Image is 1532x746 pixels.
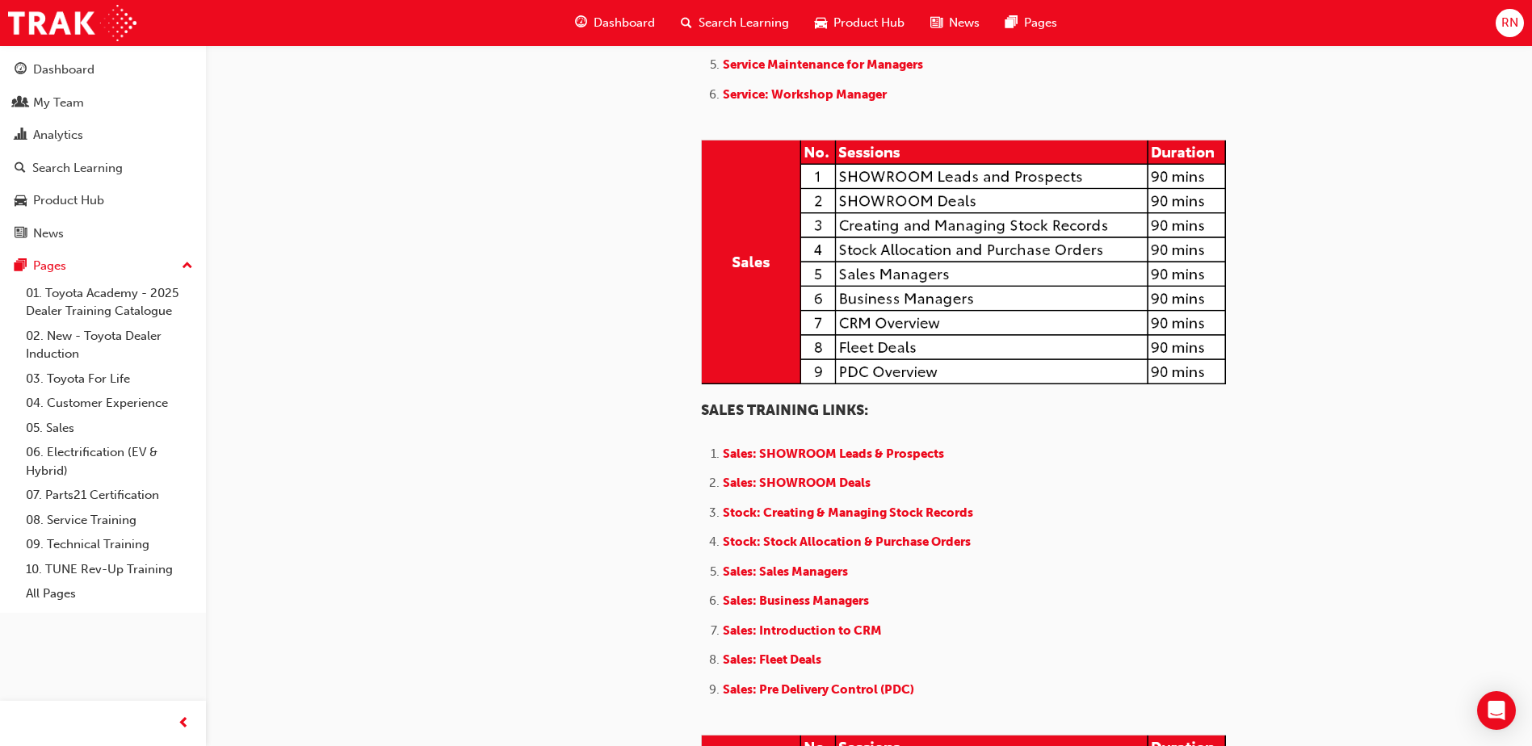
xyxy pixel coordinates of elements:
[33,126,83,145] div: Analytics
[833,14,905,32] span: Product Hub
[8,5,136,41] img: Trak
[19,508,199,533] a: 08. Service Training
[723,593,872,608] a: Sales: Business Managers
[33,61,94,79] div: Dashboard
[6,251,199,281] button: Pages
[182,256,193,277] span: up-icon
[930,13,942,33] span: news-icon
[1501,14,1518,32] span: RN
[723,476,871,490] span: Sales: SHOWROOM Deals
[594,14,655,32] span: Dashboard
[815,13,827,33] span: car-icon
[15,259,27,274] span: pages-icon
[178,714,190,734] span: prev-icon
[723,564,851,579] a: Sales: Sales Managers
[723,682,914,697] span: Sales: Pre Delivery Control (PDC)
[19,416,199,441] a: 05. Sales
[723,57,923,72] a: Service Maintenance for Managers
[33,257,66,275] div: Pages
[723,623,882,638] span: Sales: Introduction to CRM
[6,88,199,118] a: My Team
[701,401,868,419] span: SALES TRAINING LINKS:
[19,391,199,416] a: 04. Customer Experience
[19,324,199,367] a: 02. New - Toyota Dealer Induction
[33,191,104,210] div: Product Hub
[33,224,64,243] div: News
[6,52,199,251] button: DashboardMy TeamAnalyticsSearch LearningProduct HubNews
[1024,14,1057,32] span: Pages
[723,534,971,549] a: Stock: Stock Allocation & Purchase Orders
[33,94,84,112] div: My Team
[19,483,199,508] a: 07. Parts21 Certification
[681,13,692,33] span: search-icon
[19,557,199,582] a: 10. TUNE Rev-Up Training
[6,55,199,85] a: Dashboard
[723,564,848,579] span: Sales: Sales Managers
[6,219,199,249] a: News
[949,14,980,32] span: News
[562,6,668,40] a: guage-iconDashboard
[15,63,27,78] span: guage-icon
[723,682,917,697] a: Sales: Pre Delivery Control (PDC)
[668,6,802,40] a: search-iconSearch Learning
[723,87,887,102] a: Service: Workshop Manager
[32,159,123,178] div: Search Learning
[15,194,27,208] span: car-icon
[19,581,199,606] a: All Pages
[723,623,885,638] a: Sales: Introduction to CRM
[1496,9,1524,37] button: RN
[6,186,199,216] a: Product Hub
[15,128,27,143] span: chart-icon
[723,476,874,490] a: Sales: SHOWROOM Deals
[723,652,839,667] a: Sales: Fleet Deals ​
[723,446,944,461] a: Sales: SHOWROOM Leads & Prospects
[1477,691,1516,730] div: Open Intercom Messenger
[699,14,789,32] span: Search Learning
[15,161,26,176] span: search-icon
[19,440,199,483] a: 06. Electrification (EV & Hybrid)
[19,532,199,557] a: 09. Technical Training
[917,6,993,40] a: news-iconNews
[723,505,973,520] a: Stock: Creating & Managing Stock Records
[15,227,27,241] span: news-icon
[723,593,869,608] span: Sales: Business Managers
[6,153,199,183] a: Search Learning
[6,120,199,150] a: Analytics
[802,6,917,40] a: car-iconProduct Hub
[575,13,587,33] span: guage-icon
[19,281,199,324] a: 01. Toyota Academy - 2025 Dealer Training Catalogue
[1005,13,1018,33] span: pages-icon
[15,96,27,111] span: people-icon
[993,6,1070,40] a: pages-iconPages
[19,367,199,392] a: 03. Toyota For Life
